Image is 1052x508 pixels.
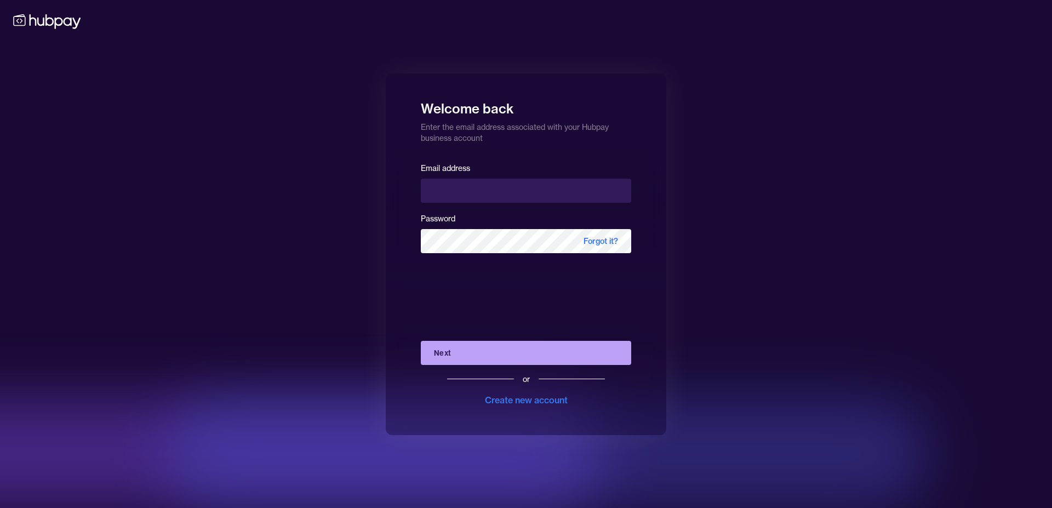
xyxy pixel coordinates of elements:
[616,186,625,195] keeper-lock: Open Keeper Popup
[421,93,631,117] h1: Welcome back
[421,341,631,365] button: Next
[421,117,631,144] p: Enter the email address associated with your Hubpay business account
[421,163,470,173] label: Email address
[485,393,568,407] div: Create new account
[570,229,631,253] span: Forgot it?
[421,214,455,224] label: Password
[523,374,530,385] div: or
